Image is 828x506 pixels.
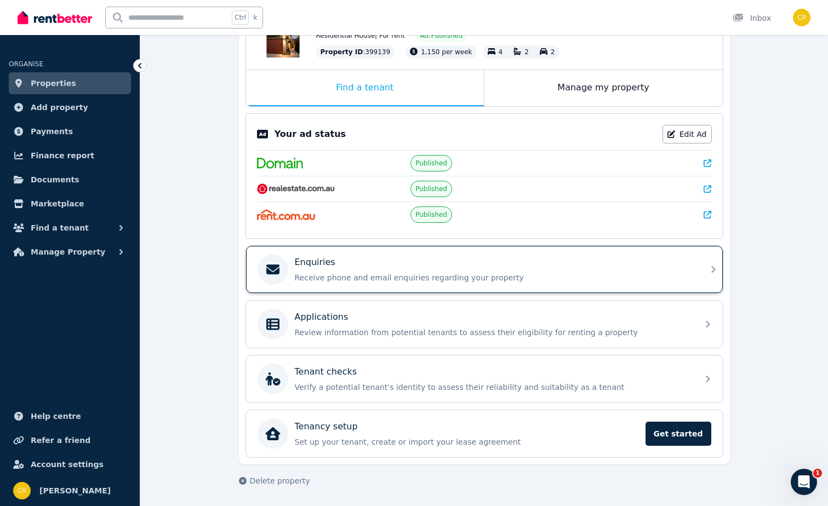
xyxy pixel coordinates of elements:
[9,72,131,94] a: Properties
[524,48,529,56] span: 2
[295,382,692,393] p: Verify a potential tenant's identity to assess their reliability and suitability as a tenant
[31,410,81,423] span: Help centre
[793,9,810,26] img: Charles Russell-Smith
[415,159,447,168] span: Published
[316,45,395,59] div: : 399139
[39,484,111,497] span: [PERSON_NAME]
[250,475,310,486] span: Delete property
[295,327,692,338] p: Review information from potential tenants to assess their eligibility for renting a property
[9,217,131,239] button: Find a tenant
[316,31,405,40] span: Residential House | For rent
[232,10,249,25] span: Ctrl
[31,245,105,258] span: Manage Property
[9,145,131,166] a: Finance report
[295,420,358,433] p: Tenancy setup
[9,60,43,68] span: ORGANISE
[9,96,131,118] a: Add property
[246,410,723,457] a: Tenancy setupSet up your tenant, create or import your lease agreementGet started
[18,9,92,26] img: RentBetter
[253,13,257,22] span: k
[31,101,88,114] span: Add property
[31,434,90,447] span: Refer a friend
[13,482,31,499] img: Charles Russell-Smith
[31,221,89,234] span: Find a tenant
[9,169,131,191] a: Documents
[415,185,447,193] span: Published
[31,173,79,186] span: Documents
[31,77,76,90] span: Properties
[813,469,822,478] span: 1
[246,301,723,348] a: ApplicationsReview information from potential tenants to assess their eligibility for renting a p...
[420,31,462,40] span: Ad: Published
[246,70,484,106] div: Find a tenant
[295,256,335,269] p: Enquiries
[257,183,335,194] img: RealEstate.com.au
[295,311,349,324] p: Applications
[551,48,555,56] span: 2
[484,70,723,106] div: Manage my property
[9,405,131,427] a: Help centre
[31,149,94,162] span: Finance report
[31,125,73,138] span: Payments
[499,48,503,56] span: 4
[646,422,711,446] span: Get started
[9,120,131,142] a: Payments
[31,197,84,210] span: Marketplace
[9,429,131,451] a: Refer a friend
[421,48,472,56] span: 1,150 per week
[239,475,310,486] button: Delete property
[791,469,817,495] iframe: Intercom live chat
[275,128,346,141] p: Your ad status
[295,436,639,447] p: Set up your tenant, create or import your lease agreement
[9,193,131,215] a: Marketplace
[9,453,131,475] a: Account settings
[733,13,771,24] div: Inbox
[415,210,447,219] span: Published
[246,355,723,403] a: Tenant checksVerify a potential tenant's identity to assess their reliability and suitability as ...
[295,365,357,378] p: Tenant checks
[257,158,303,169] img: Domain.com.au
[295,272,692,283] p: Receive phone and email enquiries regarding your property
[246,246,723,293] a: EnquiriesReceive phone and email enquiries regarding your property
[9,241,131,263] button: Manage Property
[321,48,363,56] span: Property ID
[31,458,104,471] span: Account settings
[257,209,316,220] img: Rent.com.au
[663,125,712,143] a: Edit Ad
